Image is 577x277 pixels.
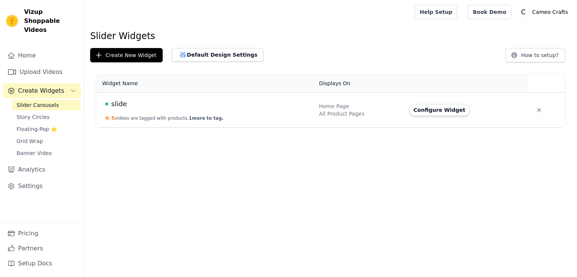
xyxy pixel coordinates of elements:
[409,104,470,116] button: Configure Widget
[90,30,571,42] h1: Slider Widgets
[17,101,59,109] span: Slider Carousels
[12,124,81,134] a: Floating-Pop ⭐
[3,83,81,98] button: Create Widgets
[3,179,81,194] a: Settings
[12,100,81,110] a: Slider Carousels
[6,15,18,27] img: Vizup
[3,241,81,256] a: Partners
[17,149,52,157] span: Banner Video
[521,8,526,16] text: C
[319,110,400,117] div: All Product Pages
[12,136,81,146] a: Grid Wrap
[12,112,81,122] a: Story Circles
[17,113,50,121] span: Story Circles
[111,99,127,109] span: slide
[17,137,43,145] span: Grid Wrap
[415,5,457,19] a: Help Setup
[529,5,571,19] p: Cameo Crafts
[105,116,110,121] span: 4 /
[3,162,81,177] a: Analytics
[18,86,64,95] span: Create Widgets
[17,125,57,133] span: Floating-Pop ⭐
[90,48,163,62] button: Create New Widget
[3,256,81,271] a: Setup Docs
[189,116,224,121] span: 1 more to tag.
[314,74,404,93] th: Displays On
[3,226,81,241] a: Pricing
[319,102,400,110] div: Home Page
[517,5,571,19] button: C Cameo Crafts
[506,48,565,62] button: How to setup?
[506,53,565,60] a: How to setup?
[468,5,511,19] a: Book Demo
[3,65,81,80] a: Upload Videos
[105,102,108,105] span: Live Published
[172,48,263,62] button: Default Design Settings
[112,116,115,121] span: 5
[96,74,314,93] th: Widget Name
[12,148,81,158] a: Banner Video
[105,115,224,121] button: 4/ 5videos are tagged with products.1more to tag.
[532,103,546,117] button: Delete widget
[24,8,78,35] span: Vizup Shoppable Videos
[3,48,81,63] a: Home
